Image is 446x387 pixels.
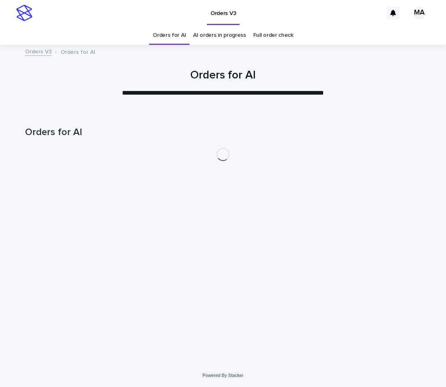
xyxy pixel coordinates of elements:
[25,47,52,56] a: Orders V3
[413,6,426,19] div: MA
[61,47,95,56] p: Orders for AI
[153,26,186,45] a: Orders for AI
[253,26,293,45] a: Full order check
[202,373,243,378] a: Powered By Stacker
[193,26,246,45] a: AI orders in progress
[25,127,421,138] h1: Orders for AI
[16,5,32,21] img: stacker-logo-s-only.png
[25,69,421,82] h1: Orders for AI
